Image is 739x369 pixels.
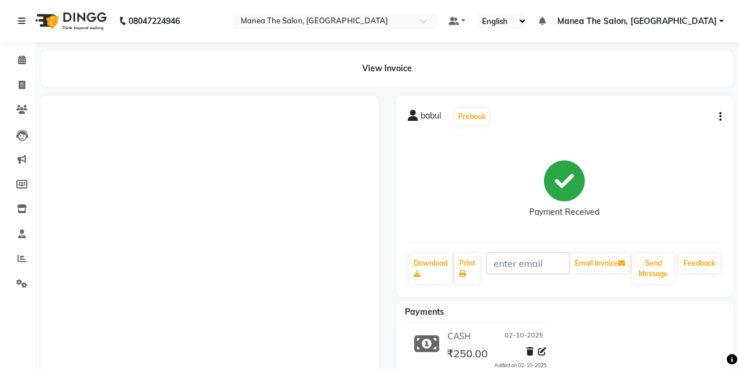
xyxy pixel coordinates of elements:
[455,109,489,125] button: Prebook
[41,51,733,86] div: View Invoice
[570,253,630,273] button: Email Invoice
[529,206,599,218] div: Payment Received
[30,5,110,37] img: logo
[486,252,570,274] input: enter email
[505,330,543,343] span: 02-10-2025
[632,253,674,284] button: Send Message
[421,110,441,126] span: babul
[129,5,180,37] b: 08047224946
[454,253,480,284] a: Print
[557,15,717,27] span: Manea The Salon, [GEOGRAPHIC_DATA]
[405,307,444,317] span: Payments
[409,253,452,284] a: Download
[679,253,720,273] a: Feedback
[447,330,471,343] span: CASH
[447,347,488,363] span: ₹250.00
